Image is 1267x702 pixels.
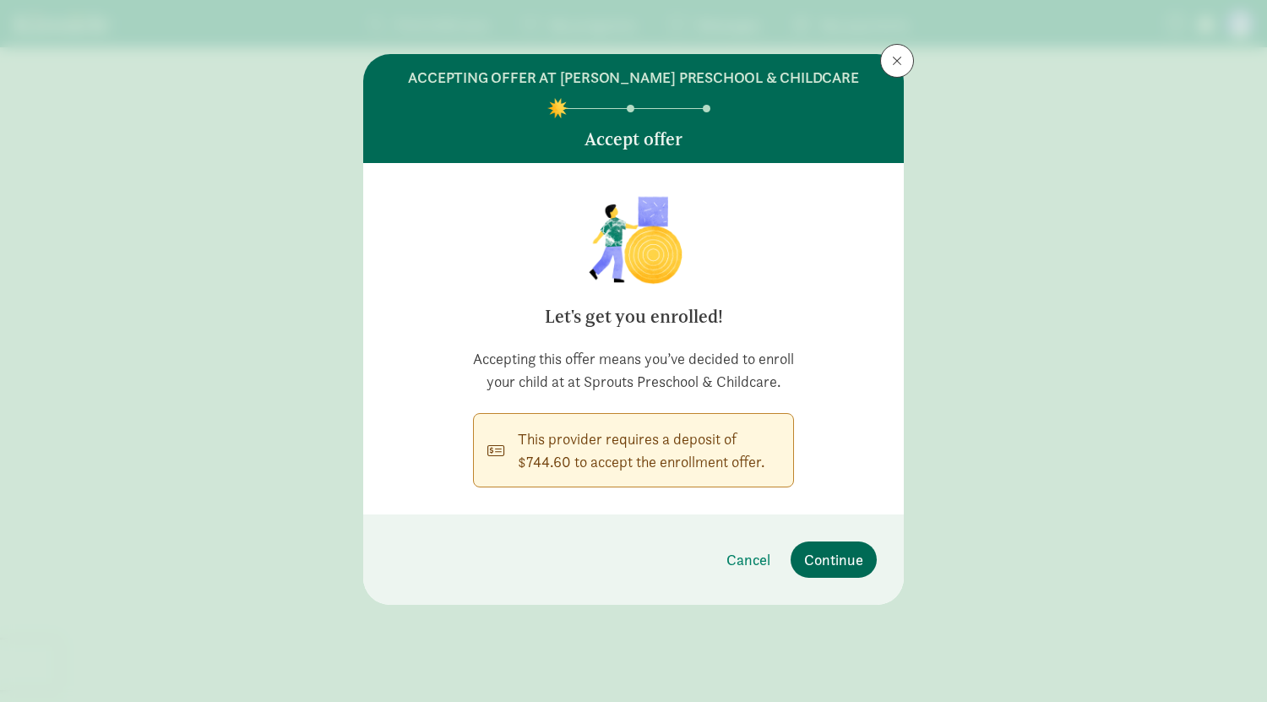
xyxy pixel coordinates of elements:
[726,548,770,571] span: Cancel
[408,68,858,88] h6: ACCEPTING OFFER AT [PERSON_NAME] PRESCHOOL & CHILDCARE
[473,307,794,327] h5: Let's get you enrolled!
[518,427,780,473] div: This provider requires a deposit of $744.60 to accept the enrollment offer.
[585,129,682,150] h5: Accept offer
[713,541,784,578] button: Cancel
[473,347,794,393] div: Accepting this offer means you’ve decided to enroll your child at at Sprouts Preschool & Childcare.
[804,548,863,571] span: Continue
[791,541,877,578] button: Continue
